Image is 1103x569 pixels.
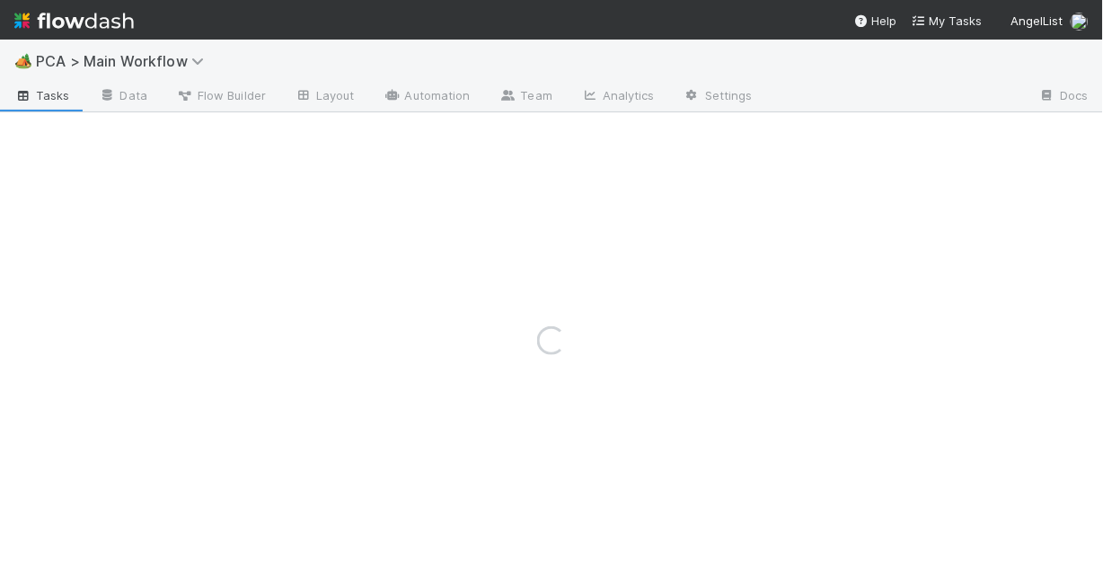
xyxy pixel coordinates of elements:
a: Automation [369,83,485,111]
span: 🏕️ [14,53,32,68]
a: Data [84,83,162,111]
a: Team [485,83,567,111]
img: avatar_1c530150-f9f0-4fb8-9f5d-006d570d4582.png [1071,13,1089,31]
a: Flow Builder [162,83,280,111]
span: Flow Builder [176,86,266,104]
a: Layout [280,83,369,111]
a: Docs [1025,83,1103,111]
div: Help [854,12,897,30]
a: Analytics [567,83,669,111]
img: logo-inverted-e16ddd16eac7371096b0.svg [14,5,134,36]
span: AngelList [1011,13,1063,28]
span: Tasks [14,86,70,104]
a: My Tasks [912,12,983,30]
span: My Tasks [912,13,983,28]
span: PCA > Main Workflow [36,52,213,70]
a: Settings [669,83,767,111]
